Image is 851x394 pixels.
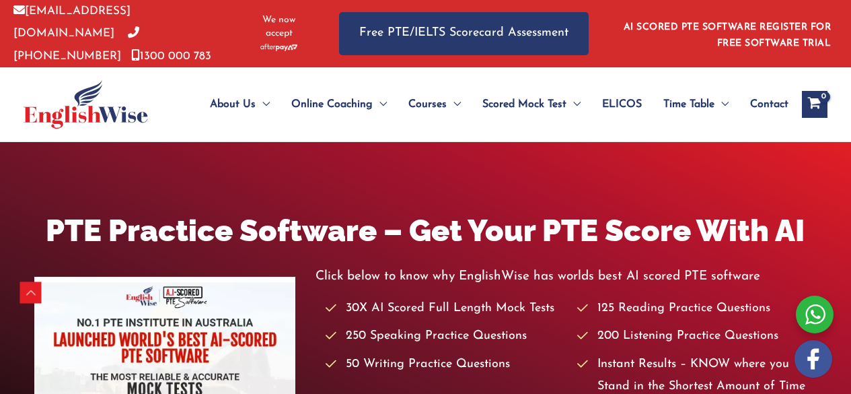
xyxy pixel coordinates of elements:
[577,298,817,320] li: 125 Reading Practice Questions
[472,81,591,128] a: Scored Mock TestMenu Toggle
[602,81,642,128] span: ELICOS
[13,5,131,39] a: [EMAIL_ADDRESS][DOMAIN_NAME]
[339,12,589,55] a: Free PTE/IELTS Scorecard Assessment
[256,81,270,128] span: Menu Toggle
[794,340,832,378] img: white-facebook.png
[326,298,565,320] li: 30X AI Scored Full Length Mock Tests
[398,81,472,128] a: CoursesMenu Toggle
[316,265,817,288] p: Click below to know why EnglishWise has worlds best AI scored PTE software
[13,28,139,61] a: [PHONE_NUMBER]
[408,81,447,128] span: Courses
[577,325,817,348] li: 200 Listening Practice Questions
[281,81,398,128] a: Online CoachingMenu Toggle
[210,81,256,128] span: About Us
[482,81,566,128] span: Scored Mock Test
[291,81,373,128] span: Online Coaching
[34,209,817,252] h1: PTE Practice Software – Get Your PTE Score With AI
[131,51,211,62] a: 1300 000 783
[653,81,739,128] a: Time TableMenu Toggle
[447,81,461,128] span: Menu Toggle
[616,11,838,55] aside: Header Widget 1
[260,44,297,51] img: Afterpay-Logo
[750,81,788,128] span: Contact
[802,91,827,118] a: View Shopping Cart, empty
[326,325,565,348] li: 250 Speaking Practice Questions
[252,13,305,40] span: We now accept
[714,81,729,128] span: Menu Toggle
[326,354,565,376] li: 50 Writing Practice Questions
[624,22,831,48] a: AI SCORED PTE SOFTWARE REGISTER FOR FREE SOFTWARE TRIAL
[178,81,788,128] nav: Site Navigation: Main Menu
[739,81,788,128] a: Contact
[663,81,714,128] span: Time Table
[373,81,387,128] span: Menu Toggle
[24,80,148,129] img: cropped-ew-logo
[199,81,281,128] a: About UsMenu Toggle
[591,81,653,128] a: ELICOS
[566,81,581,128] span: Menu Toggle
